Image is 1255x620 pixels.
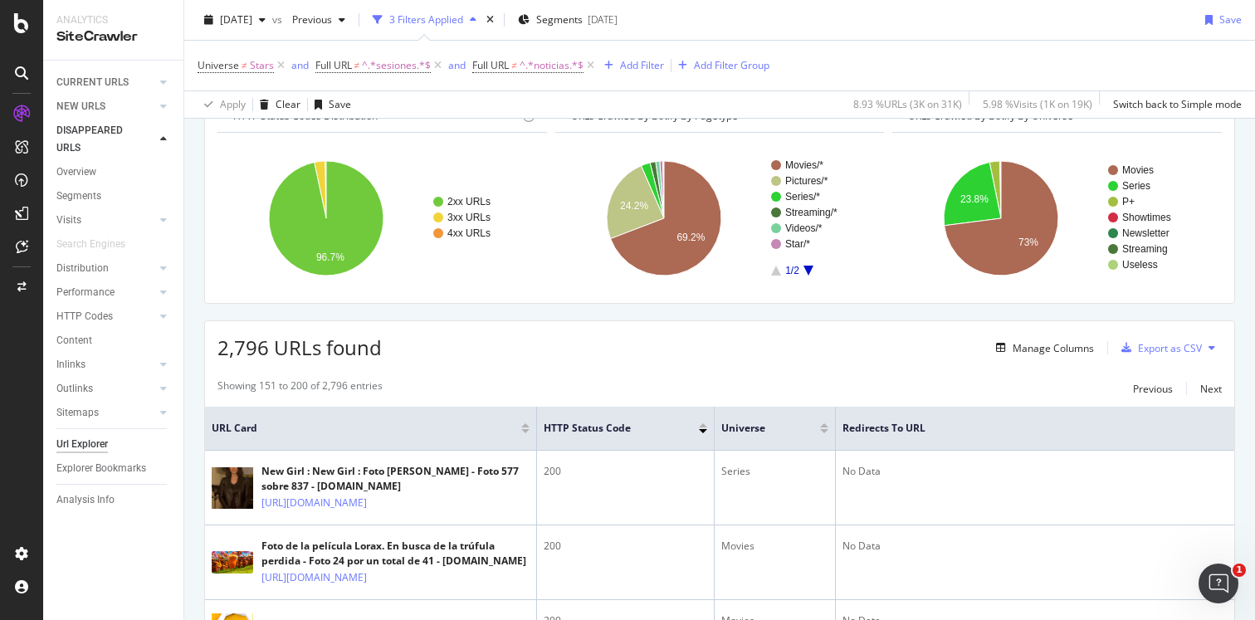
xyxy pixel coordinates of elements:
[511,7,624,33] button: Segments[DATE]
[472,58,509,72] span: Full URL
[329,97,351,111] div: Save
[448,58,466,72] div: and
[217,378,383,398] div: Showing 151 to 200 of 2,796 entries
[785,159,823,171] text: Movies/*
[56,122,140,157] div: DISAPPEARED URLS
[286,12,332,27] span: Previous
[56,27,170,46] div: SiteCrawler
[1122,180,1150,192] text: Series
[56,356,155,373] a: Inlinks
[56,332,92,349] div: Content
[983,97,1092,111] div: 5.98 % Visits ( 1K on 19K )
[544,464,707,479] div: 200
[56,260,109,277] div: Distribution
[908,109,1073,123] span: URLs Crawled By Botify By universe
[56,236,125,253] div: Search Engines
[261,569,367,586] a: [URL][DOMAIN_NAME]
[212,551,253,574] img: main image
[1122,243,1168,255] text: Streaming
[56,436,108,453] div: Url Explorer
[1113,97,1242,111] div: Switch back to Simple mode
[1013,341,1094,355] div: Manage Columns
[1200,382,1222,396] div: Next
[1115,334,1202,361] button: Export as CSV
[960,193,989,205] text: 23.8%
[261,539,530,569] div: Foto de la película Lorax. En busca de la trúfula perdida - Foto 24 por un total de 41 - [DOMAIN_...
[721,539,828,554] div: Movies
[56,332,172,349] a: Content
[362,54,431,77] span: ^.*sesiones.*$
[544,539,707,554] div: 200
[483,12,497,28] div: times
[56,260,155,277] a: Distribution
[56,13,170,27] div: Analytics
[448,57,466,73] button: and
[1122,259,1158,271] text: Useless
[56,284,115,301] div: Performance
[56,284,155,301] a: Performance
[1018,237,1038,248] text: 73%
[785,238,810,250] text: Star/*
[1122,212,1171,223] text: Showtimes
[1219,12,1242,27] div: Save
[1122,227,1170,239] text: Newsletter
[785,222,823,234] text: Videos/*
[253,91,300,118] button: Clear
[1133,382,1173,396] div: Previous
[242,58,247,72] span: ≠
[261,495,367,511] a: [URL][DOMAIN_NAME]
[272,12,286,27] span: vs
[56,308,113,325] div: HTTP Codes
[56,380,155,398] a: Outlinks
[217,334,382,361] span: 2,796 URLs found
[721,464,828,479] div: Series
[892,146,1222,290] svg: A chart.
[1106,91,1242,118] button: Switch back to Simple mode
[588,12,618,27] div: [DATE]
[56,164,96,181] div: Overview
[250,54,274,77] span: Stars
[785,191,820,203] text: Series/*
[56,460,146,477] div: Explorer Bookmarks
[56,436,172,453] a: Url Explorer
[56,74,155,91] a: CURRENT URLS
[571,109,738,123] span: URLs Crawled By Botify By pagetype
[1199,7,1242,33] button: Save
[316,251,344,263] text: 96.7%
[198,91,246,118] button: Apply
[536,12,583,27] span: Segments
[308,91,351,118] button: Save
[56,212,155,229] a: Visits
[671,56,769,76] button: Add Filter Group
[212,421,517,436] span: URL Card
[56,380,93,398] div: Outlinks
[354,58,360,72] span: ≠
[291,58,309,72] div: and
[1122,164,1154,176] text: Movies
[56,98,155,115] a: NEW URLS
[447,227,491,239] text: 4xx URLs
[555,146,885,290] svg: A chart.
[261,464,530,494] div: New Girl : New Girl : Foto [PERSON_NAME] - Foto 577 sobre 837 - [DOMAIN_NAME]
[56,212,81,229] div: Visits
[56,404,99,422] div: Sitemaps
[511,58,517,72] span: ≠
[56,236,142,253] a: Search Engines
[842,421,1203,436] span: Redirects to URL
[276,97,300,111] div: Clear
[56,491,115,509] div: Analysis Info
[56,308,155,325] a: HTTP Codes
[56,404,155,422] a: Sitemaps
[620,58,664,72] div: Add Filter
[842,464,1228,479] div: No Data
[853,97,962,111] div: 8.93 % URLs ( 3K on 31K )
[220,97,246,111] div: Apply
[56,164,172,181] a: Overview
[56,188,101,205] div: Segments
[620,200,648,212] text: 24.2%
[389,12,463,27] div: 3 Filters Applied
[1133,378,1173,398] button: Previous
[1233,564,1246,577] span: 1
[447,212,491,223] text: 3xx URLs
